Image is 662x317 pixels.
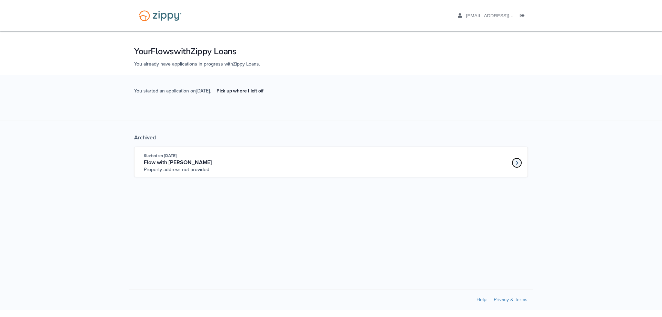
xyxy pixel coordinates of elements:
[134,147,528,177] a: Open loan 4219368
[211,85,269,97] a: Pick up where I left off
[458,13,545,20] a: edit profile
[477,297,487,303] a: Help
[134,46,528,57] h1: Your Flows with Zippy Loans
[494,297,528,303] a: Privacy & Terms
[466,13,545,18] span: jesgast@gmail.com
[144,159,212,166] span: Flow with [PERSON_NAME]
[134,7,186,24] img: Logo
[134,87,269,106] span: You started an application on [DATE] .
[134,61,260,67] span: You already have applications in progress with Zippy Loans .
[144,153,177,158] span: Started on [DATE]
[512,158,522,168] a: Loan number 4219368
[520,13,528,20] a: Log out
[134,134,528,141] div: Archived
[144,166,249,173] span: Property address not provided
